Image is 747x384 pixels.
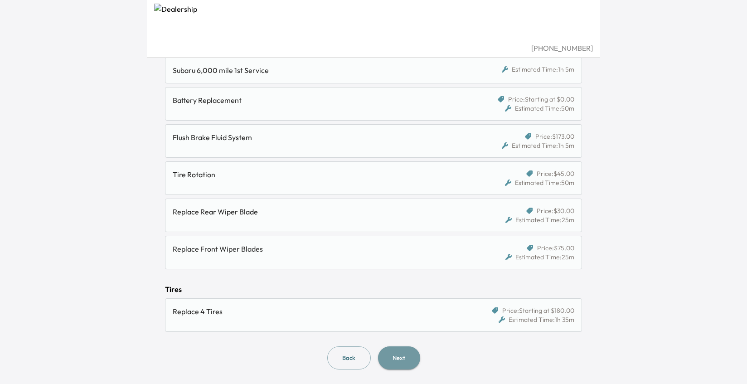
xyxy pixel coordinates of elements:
[537,169,574,178] span: Price: $45.00
[502,141,574,150] div: Estimated Time: 1h 5m
[505,178,574,187] div: Estimated Time: 50m
[508,95,574,104] span: Price: Starting at $0.00
[173,65,467,76] div: Subaru 6,000 mile 1st Service
[502,65,574,74] div: Estimated Time: 1h 5m
[165,284,582,295] div: Tires
[499,315,574,324] div: Estimated Time: 1h 35m
[505,215,574,224] div: Estimated Time: 25m
[505,104,574,113] div: Estimated Time: 50m
[173,95,467,106] div: Battery Replacement
[173,306,467,317] div: Replace 4 Tires
[173,243,467,254] div: Replace Front Wiper Blades
[173,132,467,143] div: Flush Brake Fluid System
[154,43,593,53] div: [PHONE_NUMBER]
[173,169,467,180] div: Tire Rotation
[154,4,593,43] img: Dealership
[505,253,574,262] div: Estimated Time: 25m
[173,206,467,217] div: Replace Rear Wiper Blade
[535,132,574,141] span: Price: $173.00
[537,243,574,253] span: Price: $75.00
[537,206,574,215] span: Price: $30.00
[502,306,574,315] span: Price: Starting at $180.00
[327,346,371,369] button: Back
[378,346,420,369] button: Next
